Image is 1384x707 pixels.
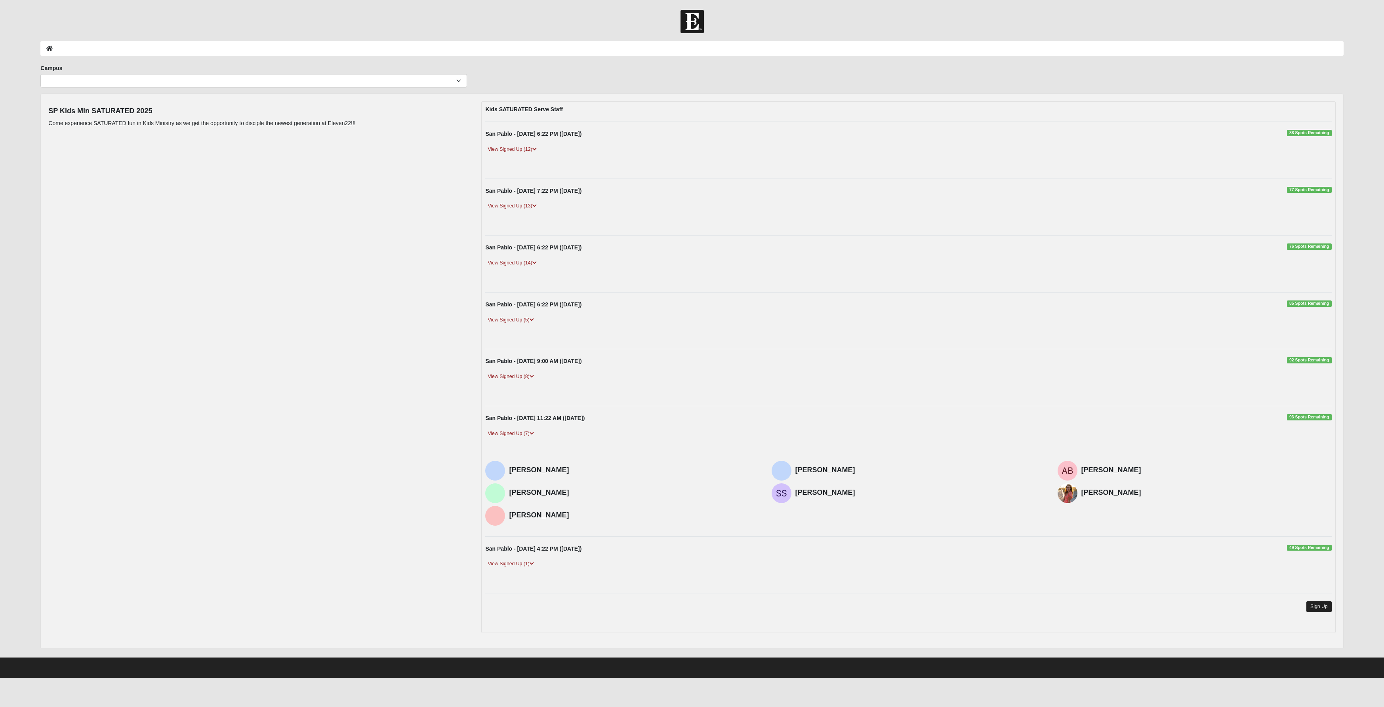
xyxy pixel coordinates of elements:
[485,373,536,381] a: View Signed Up (8)
[40,64,62,72] label: Campus
[485,560,536,568] a: View Signed Up (1)
[509,466,759,475] h4: [PERSON_NAME]
[1306,601,1332,612] a: Sign Up
[48,119,355,127] p: Come experience SATURATED fun in Kids Ministry as we get the opportunity to disciple the newest g...
[1287,357,1332,363] span: 92 Spots Remaining
[1058,461,1077,481] img: Addy Bratton
[1287,130,1332,136] span: 88 Spots Remaining
[485,131,581,137] strong: San Pablo - [DATE] 6:22 PM ([DATE])
[485,202,539,210] a: View Signed Up (13)
[485,244,581,251] strong: San Pablo - [DATE] 6:22 PM ([DATE])
[485,106,563,112] strong: Kids SATURATED Serve Staff
[485,259,539,267] a: View Signed Up (14)
[681,10,704,33] img: Church of Eleven22 Logo
[485,415,585,421] strong: San Pablo - [DATE] 11:22 AM ([DATE])
[485,188,581,194] strong: San Pablo - [DATE] 7:22 PM ([DATE])
[485,301,581,308] strong: San Pablo - [DATE] 6:22 PM ([DATE])
[485,358,581,364] strong: San Pablo - [DATE] 9:00 AM ([DATE])
[1081,466,1332,475] h4: [PERSON_NAME]
[485,483,505,503] img: Olivia Johnson
[1287,300,1332,307] span: 85 Spots Remaining
[1081,488,1332,497] h4: [PERSON_NAME]
[795,466,1046,475] h4: [PERSON_NAME]
[772,461,791,481] img: Aaron Mobley
[485,145,539,154] a: View Signed Up (12)
[1287,187,1332,193] span: 77 Spots Remaining
[485,430,536,438] a: View Signed Up (7)
[509,488,759,497] h4: [PERSON_NAME]
[485,316,536,324] a: View Signed Up (5)
[1287,414,1332,420] span: 93 Spots Remaining
[795,488,1046,497] h4: [PERSON_NAME]
[509,511,759,520] h4: [PERSON_NAME]
[772,483,791,503] img: Suzanne Sims
[1058,483,1077,503] img: Tallia Kampfe
[485,506,505,526] img: Evan Dromgoole
[1287,243,1332,250] span: 76 Spots Remaining
[485,545,581,552] strong: San Pablo - [DATE] 4:22 PM ([DATE])
[48,107,355,116] h4: SP Kids Min SATURATED 2025
[1287,545,1332,551] span: 49 Spots Remaining
[485,461,505,481] img: Marcy Taylor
